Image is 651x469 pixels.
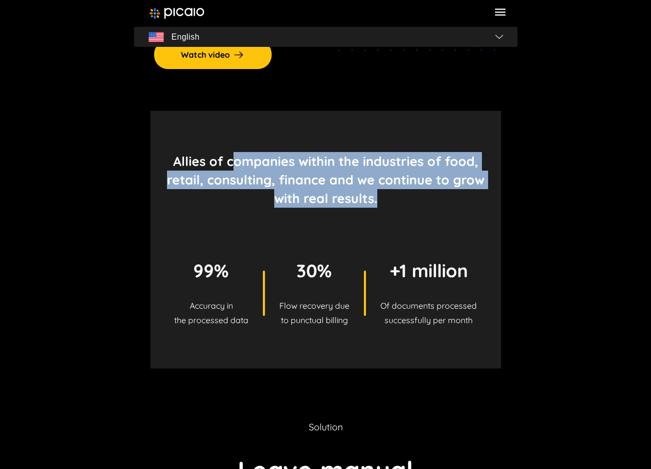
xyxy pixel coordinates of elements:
[232,48,245,61] img: arrow-right
[380,259,477,298] p: +1 million
[174,259,248,298] p: 99%
[148,32,164,42] img: flag
[279,298,349,327] p: Flow recovery due to punctual billing
[149,8,205,19] img: image
[309,420,343,434] p: Solution
[380,298,477,327] p: Of documents processed successfully per month
[134,27,518,47] button: flagEnglishflag
[174,298,248,327] p: Accuracy in the processed data
[495,35,503,39] img: flag
[167,152,485,208] p: Allies of companies within the industries of food, retail, consulting, finance and we continue to...
[172,30,200,44] span: English
[154,40,272,70] button: Watch video
[279,259,349,298] p: 30%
